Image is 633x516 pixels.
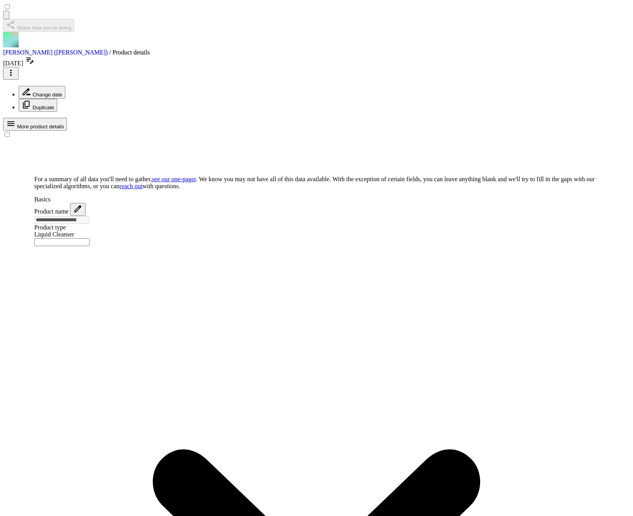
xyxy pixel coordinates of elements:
button: share Share how you're doing [3,19,74,32]
span: Product name [34,208,68,215]
input: Product name edit [34,216,89,224]
p: For a summary of all data you'll need to gather, . We know you may not have all of this data avai... [34,176,599,190]
div: Product type [34,224,599,231]
button: content_copy Duplicate [19,99,57,112]
button: menu More product details [3,118,67,131]
span: more_vert [6,68,16,77]
div: [DATE] [3,56,630,112]
input: Product type [34,238,89,246]
button: more_vert [3,67,19,80]
span: drive_file_rename_outline [22,87,31,96]
button: Product name [70,203,86,216]
span: share [6,20,16,30]
div: Basics [34,196,599,203]
img: Ambra Viva (campione) [3,32,19,47]
span: Product details [112,49,150,56]
span: edit [73,204,82,213]
span: menu [6,119,16,128]
a: reach out [119,183,142,189]
div: Liquid Cleanser [34,231,599,238]
span: content_copy [22,100,31,109]
a: [PERSON_NAME] ([PERSON_NAME]) [3,49,108,56]
a: see our one-pager [152,176,196,182]
button: drive_file_rename_outline Change date [19,86,65,99]
span: / [109,49,111,56]
span: edit_note [25,56,34,65]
